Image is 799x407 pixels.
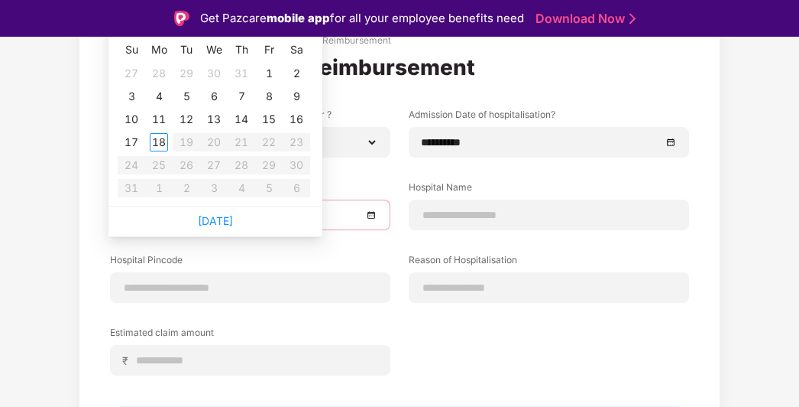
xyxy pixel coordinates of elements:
label: Estimated claim amount [110,326,390,345]
th: We [200,37,228,62]
td: 2025-07-31 [228,62,255,85]
div: 30 [205,64,223,83]
td: 2025-08-09 [283,85,310,108]
label: Admission Date of hospitalisation? [409,108,689,127]
div: 11 [150,110,168,129]
label: Reason of Hospitalisation [409,253,689,272]
div: 13 [205,110,223,129]
div: 27 [122,64,141,83]
td: 2025-08-08 [255,85,283,108]
td: 2025-08-04 [145,85,173,108]
td: 2025-08-02 [283,62,310,85]
div: 17 [122,133,141,151]
div: 31 [232,64,251,83]
div: 28 [150,64,168,83]
div: 7 [232,87,251,106]
div: 9 [287,87,306,106]
td: 2025-08-14 [228,108,255,131]
th: Mo [145,37,173,62]
th: Su [118,37,145,62]
div: 3 [122,87,141,106]
td: 2025-08-10 [118,108,145,131]
td: 2025-08-07 [228,85,255,108]
th: Tu [173,37,200,62]
td: 2025-08-01 [255,62,283,85]
th: Th [228,37,255,62]
a: Download Now [535,11,631,27]
td: 2025-08-16 [283,108,310,131]
td: 2025-08-06 [200,85,228,108]
div: 10 [122,110,141,129]
td: 2025-08-15 [255,108,283,131]
div: 29 [177,64,196,83]
strong: mobile app [267,11,330,25]
td: 2025-07-29 [173,62,200,85]
div: 4 [150,87,168,106]
label: Hospital Pincode [110,253,390,272]
div: 12 [177,110,196,129]
td: 2025-08-18 [145,131,173,154]
div: 2 [287,64,306,83]
td: 2025-08-05 [173,85,200,108]
div: 8 [260,87,278,106]
img: Logo [174,11,189,26]
td: 2025-07-27 [118,62,145,85]
td: 2025-08-03 [118,85,145,108]
a: [DATE] [198,214,233,227]
td: 2025-08-12 [173,108,200,131]
td: 2025-07-28 [145,62,173,85]
td: 2025-08-13 [200,108,228,131]
div: 14 [232,110,251,129]
div: 5 [177,87,196,106]
img: Stroke [629,11,636,27]
div: Hospitalisation Reimbursement [257,34,391,47]
th: Sa [283,37,310,62]
td: 2025-08-17 [118,131,145,154]
div: 18 [150,133,168,151]
div: 1 [260,64,278,83]
td: 2025-08-11 [145,108,173,131]
th: Fr [255,37,283,62]
td: 2025-07-30 [200,62,228,85]
div: 15 [260,110,278,129]
div: 6 [205,87,223,106]
div: Get Pazcare for all your employee benefits need [200,9,524,28]
div: 16 [287,110,306,129]
label: Hospital Name [409,181,689,200]
span: ₹ [122,353,134,368]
